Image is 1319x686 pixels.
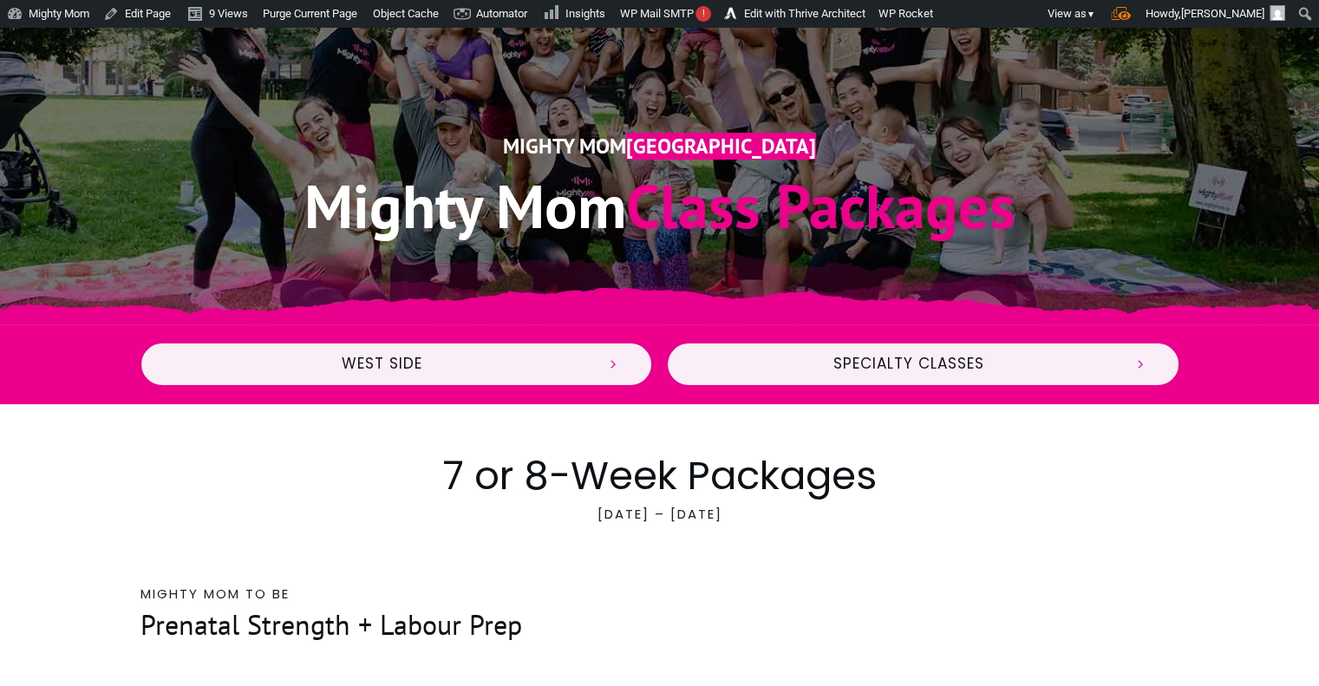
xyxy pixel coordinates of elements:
[698,355,1120,374] span: Specialty Classes
[666,342,1180,387] a: Specialty Classes
[1087,9,1095,20] span: ▼
[695,6,711,22] span: !
[172,355,593,374] span: West Side
[140,448,1179,503] h2: 7 or 8-Week Packages
[140,503,1179,546] p: [DATE] – [DATE]
[626,133,816,160] span: [GEOGRAPHIC_DATA]
[503,133,626,160] span: Mighty Mom
[158,167,1162,245] h1: Class Packages
[140,342,654,387] a: West Side
[304,167,626,245] span: Mighty Mom
[140,583,1179,605] p: Mighty Mom To Be
[565,7,605,20] span: Insights
[1181,7,1264,20] span: [PERSON_NAME]
[140,605,1179,665] h3: Prenatal Strength + Labour Prep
